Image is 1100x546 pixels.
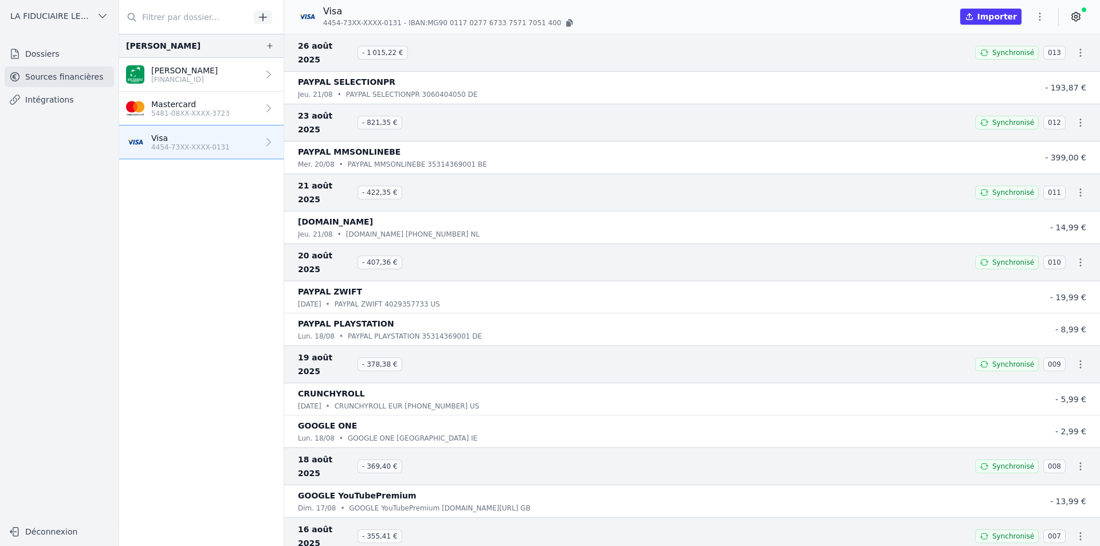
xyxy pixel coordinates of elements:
[326,400,330,412] div: •
[119,92,284,125] a: Mastercard 5481-08XX-XXXX-3723
[1043,46,1066,60] span: 013
[119,7,250,28] input: Filtrer par dossier...
[298,215,373,229] p: [DOMAIN_NAME]
[298,249,353,276] span: 20 août 2025
[1043,529,1066,543] span: 007
[323,18,402,28] span: 4454-73XX-XXXX-0131
[1043,358,1066,371] span: 009
[5,7,114,25] button: LA FIDUCIAIRE LEMAIRE SA
[298,145,400,159] p: PAYPAL MMSONLINEBE
[357,256,402,269] span: - 407,36 €
[298,331,335,342] p: lun. 18/08
[339,159,343,170] div: •
[992,258,1034,267] span: Synchronisé
[1055,427,1086,436] span: - 2,99 €
[126,99,144,117] img: imageedit_2_6530439554.png
[119,125,284,159] a: Visa 4454-73XX-XXXX-0131
[339,331,343,342] div: •
[298,285,362,298] p: PAYPAL ZWIFT
[298,317,394,331] p: PAYPAL PLAYSTATION
[298,453,353,480] span: 18 août 2025
[1055,325,1086,334] span: - 8,99 €
[992,462,1034,471] span: Synchronisé
[346,229,480,240] p: [DOMAIN_NAME] [PHONE_NUMBER] NL
[5,66,114,87] a: Sources financières
[992,48,1034,57] span: Synchronisé
[1043,116,1066,129] span: 012
[298,159,335,170] p: mer. 20/08
[10,10,92,22] span: LA FIDUCIAIRE LEMAIRE SA
[326,298,330,310] div: •
[151,132,230,144] p: Visa
[126,133,144,151] img: visa.png
[960,9,1022,25] button: Importer
[151,99,230,110] p: Mastercard
[298,489,417,502] p: GOOGLE YouTubePremium
[335,298,440,310] p: PAYPAL ZWIFT 4029357733 US
[992,532,1034,541] span: Synchronisé
[337,229,341,240] div: •
[151,65,218,76] p: [PERSON_NAME]
[298,229,333,240] p: jeu. 21/08
[404,18,406,28] span: -
[298,7,316,26] img: visa.png
[337,89,341,100] div: •
[5,523,114,541] button: Déconnexion
[992,360,1034,369] span: Synchronisé
[298,387,365,400] p: CRUNCHYROLL
[1050,293,1086,302] span: - 19,99 €
[126,39,201,53] div: [PERSON_NAME]
[5,44,114,64] a: Dossiers
[357,358,402,371] span: - 378,38 €
[357,46,408,60] span: - 1 015,22 €
[298,298,321,310] p: [DATE]
[357,459,402,473] span: - 369,40 €
[340,502,344,514] div: •
[151,109,230,118] p: 5481-08XX-XXXX-3723
[346,89,478,100] p: PAYPAL SELECTIONPR 3060404050 DE
[298,419,357,433] p: GOOGLE ONE
[992,188,1034,197] span: Synchronisé
[151,143,230,152] p: 4454-73XX-XXXX-0131
[151,75,218,84] p: [FINANCIAL_ID]
[298,89,333,100] p: jeu. 21/08
[126,65,144,84] img: BNP_BE_BUSINESS_GEBABEBB.png
[357,186,402,199] span: - 422,35 €
[298,75,395,89] p: PAYPAL SELECTIONPR
[1055,395,1086,404] span: - 5,99 €
[1045,83,1086,92] span: - 193,87 €
[335,400,480,412] p: CRUNCHYROLL EUR [PHONE_NUMBER] US
[298,502,336,514] p: dim. 17/08
[1043,459,1066,473] span: 008
[323,5,575,18] p: Visa
[298,433,335,444] p: lun. 18/08
[357,529,402,543] span: - 355,41 €
[349,502,531,514] p: GOOGLE YouTubePremium [DOMAIN_NAME][URL] GB
[298,351,353,378] span: 19 août 2025
[1043,256,1066,269] span: 010
[298,39,353,66] span: 26 août 2025
[1050,497,1086,506] span: - 13,99 €
[1045,153,1086,162] span: - 399,00 €
[408,18,561,28] span: IBAN: MG90 0117 0277 6733 7571 7051 400
[348,331,482,342] p: PAYPAL PLAYSTATION 35314369001 DE
[348,159,487,170] p: PAYPAL MMSONLINEBE 35314369001 BE
[1050,223,1086,232] span: - 14,99 €
[357,116,402,129] span: - 821,35 €
[298,179,353,206] span: 21 août 2025
[348,433,477,444] p: GOOGLE ONE [GEOGRAPHIC_DATA] IE
[298,400,321,412] p: [DATE]
[339,433,343,444] div: •
[1043,186,1066,199] span: 011
[5,89,114,110] a: Intégrations
[992,118,1034,127] span: Synchronisé
[298,109,353,136] span: 23 août 2025
[119,58,284,92] a: [PERSON_NAME] [FINANCIAL_ID]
